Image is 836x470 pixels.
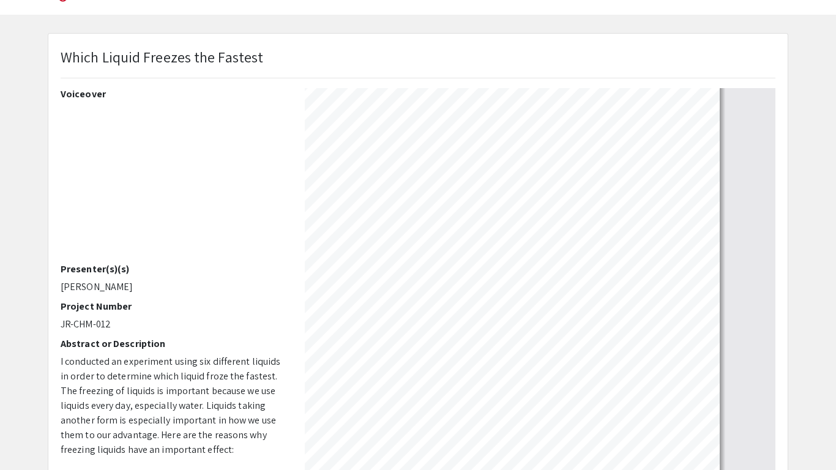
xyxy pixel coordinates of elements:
p: I conducted an experiment using six different liquids in order to determine which liquid froze th... [61,354,286,457]
p: [PERSON_NAME] [61,280,286,294]
h2: Abstract or Description [61,338,286,349]
p: Which Liquid Freezes the Fastest [61,46,263,68]
h2: Project Number [61,300,286,312]
h2: Voiceover [61,88,286,100]
h2: Presenter(s)(s) [61,263,286,275]
p: JR-CHM-012 [61,317,286,332]
iframe: Chat [9,415,52,461]
iframe: DFSEF project [61,105,286,263]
